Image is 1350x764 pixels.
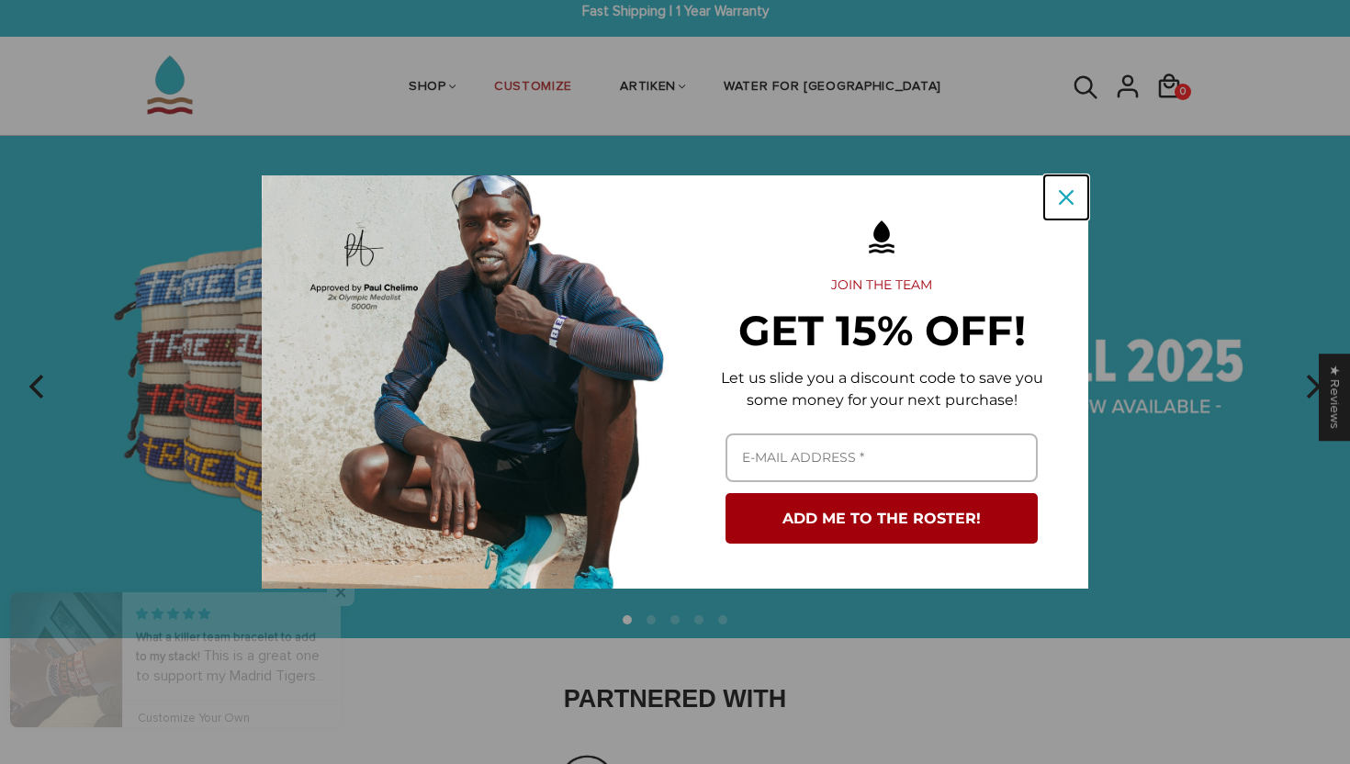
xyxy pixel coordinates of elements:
[726,433,1038,482] input: Email field
[1044,175,1088,219] button: Close
[738,305,1026,355] strong: GET 15% OFF!
[704,277,1059,294] h2: JOIN THE TEAM
[726,493,1038,544] button: ADD ME TO THE ROSTER!
[1059,190,1074,205] svg: close icon
[704,367,1059,411] p: Let us slide you a discount code to save you some money for your next purchase!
